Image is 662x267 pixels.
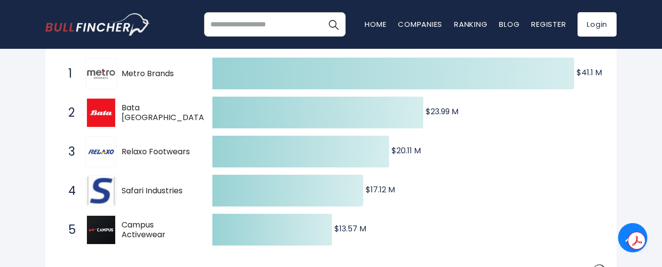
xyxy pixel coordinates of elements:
a: Login [578,12,617,37]
img: Safari Industries [87,177,115,205]
text: $13.57 M [334,223,366,234]
text: $23.99 M [426,106,458,117]
span: 3 [63,144,73,160]
span: Relaxo Footwears [122,147,195,157]
button: Search [321,12,346,37]
a: Home [365,19,386,29]
span: 5 [63,222,73,238]
a: Go to homepage [45,13,150,36]
span: 4 [63,183,73,199]
img: bullfincher logo [45,13,150,36]
text: $20.11 M [392,145,421,156]
span: Campus Activewear [122,220,195,241]
a: Ranking [454,19,487,29]
img: Metro Brands [87,69,115,79]
span: Bata [GEOGRAPHIC_DATA] [122,103,207,123]
a: Blog [499,19,519,29]
img: Relaxo Footwears [87,138,115,166]
a: Register [531,19,566,29]
text: $17.12 M [366,184,395,195]
img: Bata India [87,99,115,127]
span: 2 [63,104,73,121]
a: Companies [398,19,442,29]
text: $41.1 M [577,67,602,78]
span: Safari Industries [122,186,195,196]
span: 1 [63,65,73,82]
span: Metro Brands [122,69,195,79]
img: Campus Activewear [87,216,115,244]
